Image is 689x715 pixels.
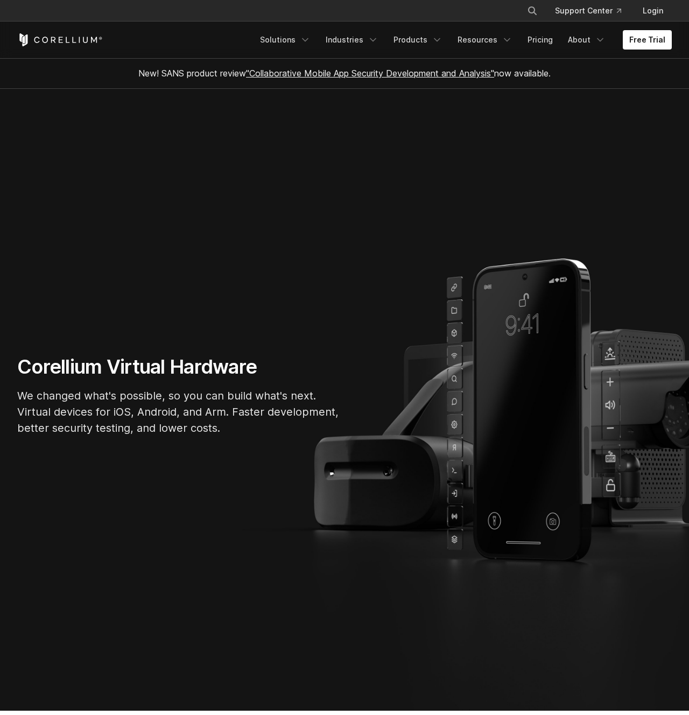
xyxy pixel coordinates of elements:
button: Search [523,1,542,20]
a: Pricing [521,30,559,50]
h1: Corellium Virtual Hardware [17,355,340,379]
a: Resources [451,30,519,50]
a: "Collaborative Mobile App Security Development and Analysis" [246,68,494,79]
a: Free Trial [623,30,672,50]
span: New! SANS product review now available. [138,68,551,79]
a: Corellium Home [17,33,103,46]
a: Products [387,30,449,50]
a: Login [634,1,672,20]
p: We changed what's possible, so you can build what's next. Virtual devices for iOS, Android, and A... [17,388,340,436]
a: About [561,30,612,50]
a: Support Center [546,1,630,20]
div: Navigation Menu [254,30,672,50]
a: Solutions [254,30,317,50]
a: Industries [319,30,385,50]
div: Navigation Menu [514,1,672,20]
